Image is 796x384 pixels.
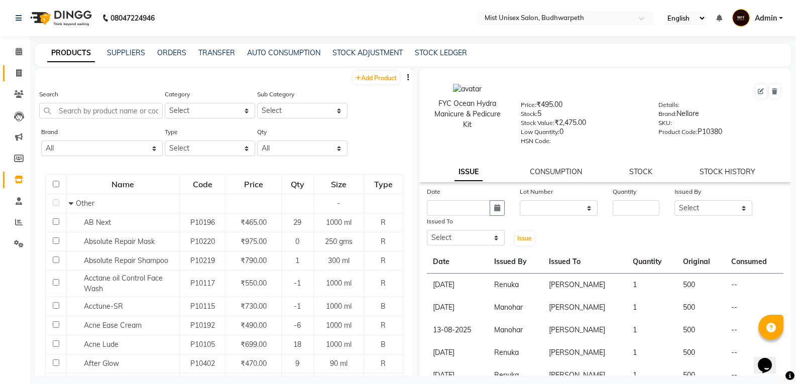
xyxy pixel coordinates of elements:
[326,321,352,330] span: 1000 ml
[543,296,627,319] td: [PERSON_NAME]
[521,127,559,137] label: Low Quantity:
[543,274,627,297] td: [PERSON_NAME]
[190,302,215,311] span: P10115
[241,321,267,330] span: ₹490.00
[629,167,652,176] a: STOCK
[725,296,783,319] td: --
[658,109,676,118] label: Brand:
[257,90,294,99] label: Sub Category
[241,359,267,368] span: ₹470.00
[658,108,781,122] div: Nellore
[326,218,352,227] span: 1000 ml
[295,237,299,246] span: 0
[429,98,506,130] div: FYC Ocean Hydra Manicure & Pedicure Kit
[427,187,440,196] label: Date
[677,250,725,274] th: Original
[165,90,190,99] label: Category
[700,167,755,176] a: STOCK HISTORY
[84,340,119,349] span: Acne Lude
[381,279,386,288] span: R
[190,340,215,349] span: P10105
[415,48,467,57] a: STOCK LEDGER
[520,187,553,196] label: Lot Number
[326,279,352,288] span: 1000 ml
[84,237,155,246] span: Absolute Repair Mask
[627,250,677,274] th: Quantity
[26,4,94,32] img: logo
[658,118,672,127] label: SKU:
[427,341,489,364] td: [DATE]
[677,274,725,297] td: 500
[658,127,698,137] label: Product Code:
[658,100,679,109] label: Details:
[110,4,155,32] b: 08047224946
[454,163,483,181] a: ISSUE
[521,99,643,113] div: ₹495.00
[754,344,786,374] iframe: chat widget
[84,256,168,265] span: Absolute Repair Shampoo
[295,256,299,265] span: 1
[190,256,215,265] span: P10219
[613,187,636,196] label: Quantity
[241,279,267,288] span: ₹550.00
[282,175,313,193] div: Qty
[241,218,267,227] span: ₹465.00
[732,9,750,27] img: Admin
[328,256,350,265] span: 300 ml
[381,359,386,368] span: R
[521,126,643,141] div: 0
[190,237,215,246] span: P10220
[84,274,163,293] span: Acctane oil Control Face Wash
[190,218,215,227] span: P10196
[725,250,783,274] th: Consumed
[330,359,348,368] span: 90 ml
[293,340,301,349] span: 18
[530,167,582,176] a: CONSUMPTION
[241,256,267,265] span: ₹790.00
[488,296,543,319] td: Manohar
[427,217,453,226] label: Issued To
[294,279,301,288] span: -1
[521,100,536,109] label: Price:
[381,237,386,246] span: R
[674,187,701,196] label: Issued By
[725,274,783,297] td: --
[521,118,554,127] label: Stock Value:
[365,175,402,193] div: Type
[326,302,352,311] span: 1000 ml
[39,90,58,99] label: Search
[69,199,76,208] span: Collapse Row
[427,319,489,341] td: 13-08-2025
[107,48,145,57] a: SUPPLIERS
[725,341,783,364] td: --
[353,71,399,84] a: Add Product
[453,84,482,94] img: avatar
[381,302,386,311] span: B
[543,250,627,274] th: Issued To
[521,117,643,132] div: ₹2,475.00
[295,359,299,368] span: 9
[488,250,543,274] th: Issued By
[658,126,781,141] div: P10380
[488,319,543,341] td: Manohar
[241,302,267,311] span: ₹730.00
[326,340,352,349] span: 1000 ml
[755,13,777,24] span: Admin
[67,175,179,193] div: Name
[677,296,725,319] td: 500
[226,175,280,193] div: Price
[198,48,235,57] a: TRANSFER
[241,340,267,349] span: ₹699.00
[247,48,320,57] a: AUTO CONSUMPTION
[725,319,783,341] td: --
[677,319,725,341] td: 500
[332,48,403,57] a: STOCK ADJUSTMENT
[521,137,551,146] label: HSN Code:
[84,302,123,311] span: Acctune-SR
[294,321,301,330] span: -6
[190,359,215,368] span: P10402
[521,109,537,118] label: Stock:
[427,274,489,297] td: [DATE]
[521,108,643,122] div: 5
[488,341,543,364] td: Renuka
